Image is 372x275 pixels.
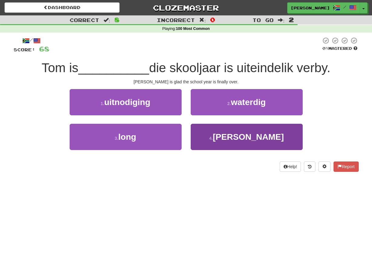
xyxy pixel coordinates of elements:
button: 3.long [70,124,182,150]
small: 2 . [227,101,231,106]
small: 4 . [209,136,213,141]
button: Report [334,161,358,172]
span: die skooljaar is uiteindelik verby. [149,61,330,75]
span: [PERSON_NAME] [291,5,330,11]
button: 4.[PERSON_NAME] [191,124,303,150]
strong: 100 Most Common [176,27,210,31]
span: : [199,18,206,23]
a: Clozemaster [129,2,244,13]
a: [PERSON_NAME] / [287,2,360,13]
span: 0 [210,16,215,23]
span: To go [252,17,274,23]
span: Incorrect [157,17,195,23]
span: waterdig [231,98,266,107]
span: __________ [78,61,149,75]
span: long [118,132,136,142]
button: 1.uitnodiging [70,89,182,115]
span: 8 [114,16,120,23]
span: / [343,5,346,9]
span: 68 [39,45,49,53]
span: 2 [289,16,294,23]
span: 0 % [322,46,328,51]
span: [PERSON_NAME] [213,132,284,142]
span: Score: [14,47,35,52]
span: Correct [70,17,99,23]
button: Round history (alt+y) [304,161,315,172]
button: 2.waterdig [191,89,303,115]
span: : [278,18,285,23]
a: Dashboard [5,2,120,13]
span: uitnodiging [104,98,150,107]
div: [PERSON_NAME] is glad the school year is finally over. [14,79,359,85]
div: Mastered [321,46,359,51]
div: / [14,37,49,44]
small: 3 . [115,136,118,141]
span: : [104,18,110,23]
small: 1 . [100,101,104,106]
span: Tom is [41,61,78,75]
button: Help! [280,161,301,172]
